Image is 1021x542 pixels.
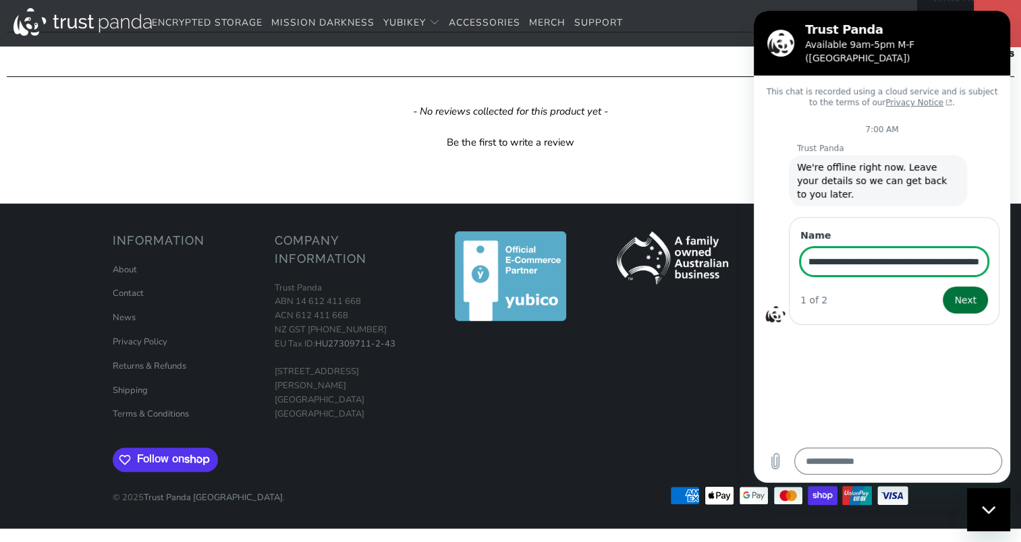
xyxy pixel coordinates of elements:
img: Trust Panda Australia [13,8,152,36]
p: Trust Panda ABN 14 612 411 668 ACN 612 411 668 NZ GST [PHONE_NUMBER] EU Tax ID: [STREET_ADDRESS][... [275,281,423,421]
span: Accessories [449,16,520,29]
p: © 2025 . [113,477,285,505]
a: HU27309711-2-43 [315,338,395,350]
a: Privacy Policy [113,336,167,348]
a: Shipping [113,384,148,396]
a: Merch [529,7,565,39]
em: - No reviews collected for this product yet - [413,104,608,119]
a: Contact [113,287,144,299]
a: Returns & Refunds [113,360,186,372]
span: Support [574,16,623,29]
span: Merch [529,16,565,29]
div: Be the first to write a review [7,132,1014,150]
a: Trust Panda [GEOGRAPHIC_DATA] [144,491,283,504]
a: Support [574,7,623,39]
a: Encrypted Storage [152,7,263,39]
a: Accessories [449,7,520,39]
span: Encrypted Storage [152,16,263,29]
a: Mission Darkness [271,7,375,39]
span: Mission Darkness [271,16,375,29]
summary: YubiKey [383,7,440,39]
iframe: Messaging window [754,11,1010,483]
a: Terms & Conditions [113,408,189,420]
a: News [113,311,136,324]
a: About [113,264,137,276]
nav: Translation missing: en.navigation.header.main_nav [152,7,623,39]
div: Be the first to write a review [447,135,574,150]
iframe: Button to launch messaging window, conversation in progress [967,488,1010,531]
span: YubiKey [383,16,426,29]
